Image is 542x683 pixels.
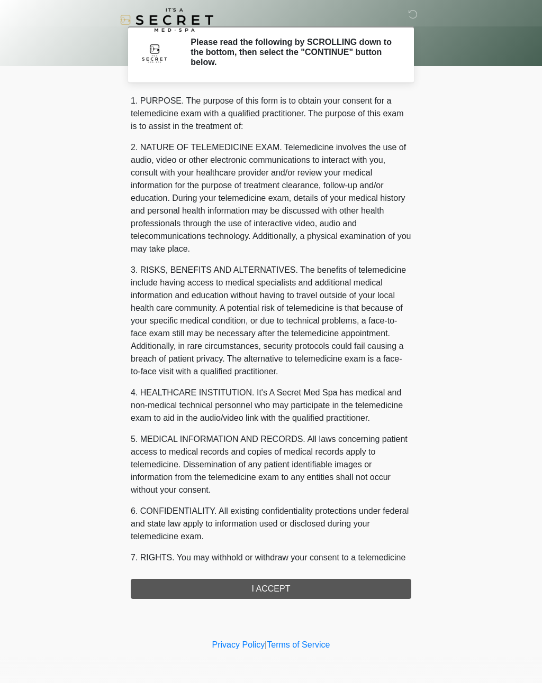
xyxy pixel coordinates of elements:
[191,37,395,68] h2: Please read the following by SCROLLING down to the bottom, then select the "CONTINUE" button below.
[265,640,267,649] a: |
[131,141,411,255] p: 2. NATURE OF TELEMEDICINE EXAM. Telemedicine involves the use of audio, video or other electronic...
[267,640,330,649] a: Terms of Service
[212,640,265,649] a: Privacy Policy
[131,505,411,543] p: 6. CONFIDENTIALITY. All existing confidentiality protections under federal and state law apply to...
[131,95,411,133] p: 1. PURPOSE. The purpose of this form is to obtain your consent for a telemedicine exam with a qua...
[131,264,411,378] p: 3. RISKS, BENEFITS AND ALTERNATIVES. The benefits of telemedicine include having access to medica...
[139,37,170,69] img: Agent Avatar
[131,433,411,496] p: 5. MEDICAL INFORMATION AND RECORDS. All laws concerning patient access to medical records and cop...
[120,8,213,32] img: It's A Secret Med Spa Logo
[131,386,411,424] p: 4. HEALTHCARE INSTITUTION. It's A Secret Med Spa has medical and non-medical technical personnel ...
[131,551,411,615] p: 7. RIGHTS. You may withhold or withdraw your consent to a telemedicine exam at any time before an...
